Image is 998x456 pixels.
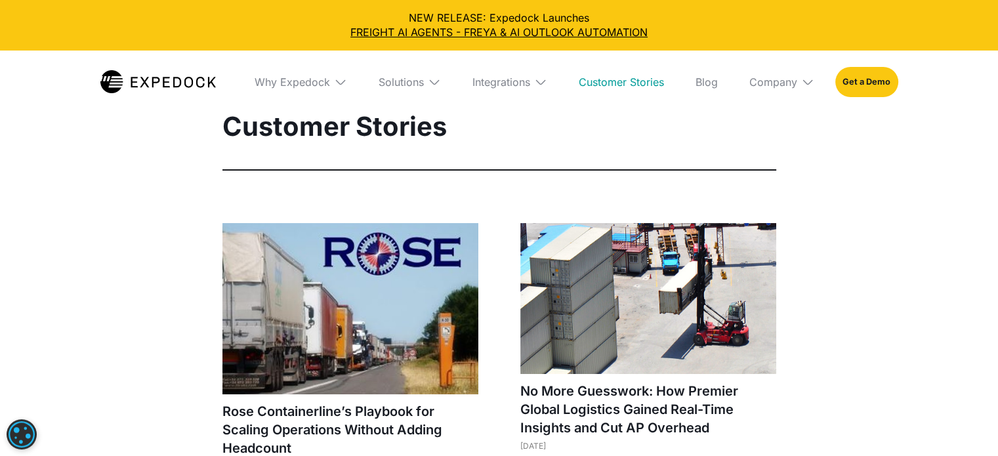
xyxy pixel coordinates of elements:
a: Get a Demo [835,67,898,97]
div: Integrations [472,75,530,89]
div: Why Expedock [255,75,330,89]
div: Solutions [368,51,451,114]
h1: Customer Stories [222,110,776,143]
div: [DATE] [520,441,776,451]
div: Integrations [462,51,558,114]
div: Why Expedock [244,51,358,114]
iframe: Chat Widget [932,393,998,456]
h1: No More Guesswork: How Premier Global Logistics Gained Real-Time Insights and Cut AP Overhead [520,382,776,437]
a: FREIGHT AI AGENTS - FREYA & AI OUTLOOK AUTOMATION [10,25,988,39]
div: NEW RELEASE: Expedock Launches [10,10,988,40]
div: Solutions [379,75,424,89]
a: Customer Stories [568,51,675,114]
div: Company [739,51,825,114]
div: Company [749,75,797,89]
div: Widget de chat [932,393,998,456]
a: Blog [685,51,728,114]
